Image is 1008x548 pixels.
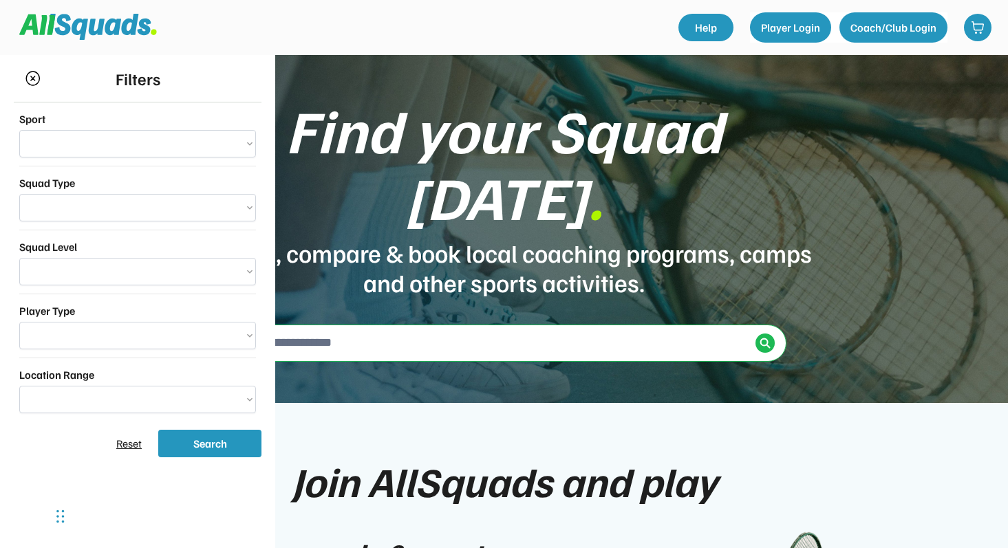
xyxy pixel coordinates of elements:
[292,458,717,503] div: Join AllSquads and play
[195,238,814,297] div: Browse, compare & book local coaching programs, camps and other sports activities.
[971,21,985,34] img: shopping-cart-01%20%281%29.svg
[116,435,142,452] div: Reset
[19,239,77,255] div: Squad Level
[760,338,771,349] img: Icon%20%2838%29.svg
[19,303,75,319] div: Player Type
[588,158,603,234] font: .
[116,66,160,91] div: Filters
[839,12,947,43] button: Coach/Club Login
[678,14,733,41] a: Help
[158,430,261,457] button: Search
[19,14,157,40] img: Squad%20Logo.svg
[19,366,94,383] div: Location Range
[19,175,75,191] div: Squad Type
[750,12,831,43] button: Player Login
[195,96,814,230] div: Find your Squad [DATE]
[19,111,45,127] div: Sport
[25,70,41,86] img: x-circle.svg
